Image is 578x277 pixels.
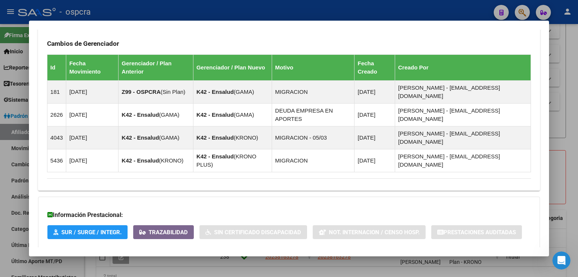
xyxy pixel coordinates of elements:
td: [DATE] [354,126,395,149]
h3: Información Prestacional: [47,211,531,220]
span: SUR / SURGE / INTEGR. [61,229,122,236]
td: [DATE] [66,149,119,172]
td: 181 [47,80,66,103]
span: GAMA [161,111,178,118]
span: Sin Certificado Discapacidad [214,229,301,236]
h3: Cambios de Gerenciador [47,39,531,48]
button: Sin Certificado Discapacidad [199,225,307,239]
strong: K42 - Ensalud [196,134,234,141]
th: Id [47,54,66,80]
th: Fecha Creado [354,54,395,80]
td: ( ) [193,103,272,126]
button: SUR / SURGE / INTEGR. [47,225,128,239]
span: KRONO [161,157,182,164]
td: [DATE] [66,126,119,149]
strong: K42 - Ensalud [122,111,159,118]
td: ( ) [193,126,272,149]
span: Sin Plan [163,89,184,95]
td: [PERSON_NAME] - [EMAIL_ADDRESS][DOMAIN_NAME] [395,126,531,149]
td: DEUDA EMPRESA EN APORTES [272,103,354,126]
iframe: Intercom live chat [552,251,570,269]
td: [PERSON_NAME] - [EMAIL_ADDRESS][DOMAIN_NAME] [395,80,531,103]
td: ( ) [193,80,272,103]
th: Motivo [272,54,354,80]
td: ( ) [119,103,193,126]
th: Fecha Movimiento [66,54,119,80]
td: 4043 [47,126,66,149]
th: Creado Por [395,54,531,80]
span: GAMA [161,134,178,141]
td: MIGRACION - 05/03 [272,126,354,149]
button: Not. Internacion / Censo Hosp. [313,225,426,239]
td: [DATE] [354,149,395,172]
td: 5436 [47,149,66,172]
td: ( ) [119,126,193,149]
strong: Z99 - OSPCRA [122,89,160,95]
td: MIGRACION [272,149,354,172]
td: [DATE] [66,80,119,103]
strong: K42 - Ensalud [122,157,159,164]
span: Trazabilidad [149,229,188,236]
th: Gerenciador / Plan Anterior [119,54,193,80]
td: ( ) [119,149,193,172]
td: [PERSON_NAME] - [EMAIL_ADDRESS][DOMAIN_NAME] [395,103,531,126]
span: KRONO [236,134,256,141]
strong: K42 - Ensalud [122,134,159,141]
td: ( ) [193,149,272,172]
td: [DATE] [66,103,119,126]
td: [PERSON_NAME] - [EMAIL_ADDRESS][DOMAIN_NAME] [395,149,531,172]
strong: K42 - Ensalud [196,89,234,95]
span: Prestaciones Auditadas [444,229,516,236]
th: Gerenciador / Plan Nuevo [193,54,272,80]
td: MIGRACION [272,80,354,103]
strong: K42 - Ensalud [196,153,234,160]
button: Trazabilidad [133,225,194,239]
td: [DATE] [354,103,395,126]
span: KRONO PLUS [196,153,256,168]
button: Prestaciones Auditadas [431,225,522,239]
strong: K42 - Ensalud [196,111,234,118]
span: GAMA [236,89,252,95]
td: ( ) [119,80,193,103]
td: 2626 [47,103,66,126]
td: [DATE] [354,80,395,103]
span: Not. Internacion / Censo Hosp. [329,229,420,236]
span: GAMA [236,111,252,118]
